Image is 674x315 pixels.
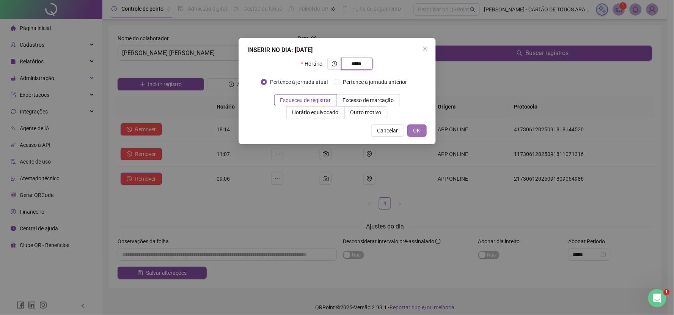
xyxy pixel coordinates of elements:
span: OK [413,126,421,135]
span: Excesso de marcação [343,97,394,103]
span: Esqueceu de registrar [280,97,331,103]
span: Pertence à jornada atual [267,78,331,86]
label: Horário [301,58,327,70]
button: Cancelar [371,124,404,137]
span: 1 [664,289,670,295]
button: OK [407,124,427,137]
span: Pertence à jornada anterior [340,78,410,86]
div: INSERIR NO DIA : [DATE] [248,46,427,55]
span: close [422,46,428,52]
span: Outro motivo [350,109,382,115]
iframe: Intercom live chat [648,289,666,307]
span: Cancelar [377,126,398,135]
span: clock-circle [332,61,337,66]
span: Horário equivocado [292,109,339,115]
button: Close [419,43,431,55]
